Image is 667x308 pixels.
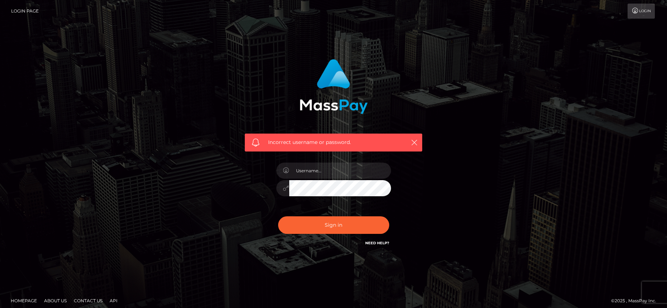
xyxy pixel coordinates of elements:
[611,297,662,305] div: © 2025 , MassPay Inc.
[8,295,40,306] a: Homepage
[107,295,120,306] a: API
[71,295,105,306] a: Contact Us
[628,4,655,19] a: Login
[300,59,368,114] img: MassPay Login
[41,295,70,306] a: About Us
[365,241,389,245] a: Need Help?
[289,163,391,179] input: Username...
[278,216,389,234] button: Sign in
[11,4,39,19] a: Login Page
[268,139,399,146] span: Incorrect username or password.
